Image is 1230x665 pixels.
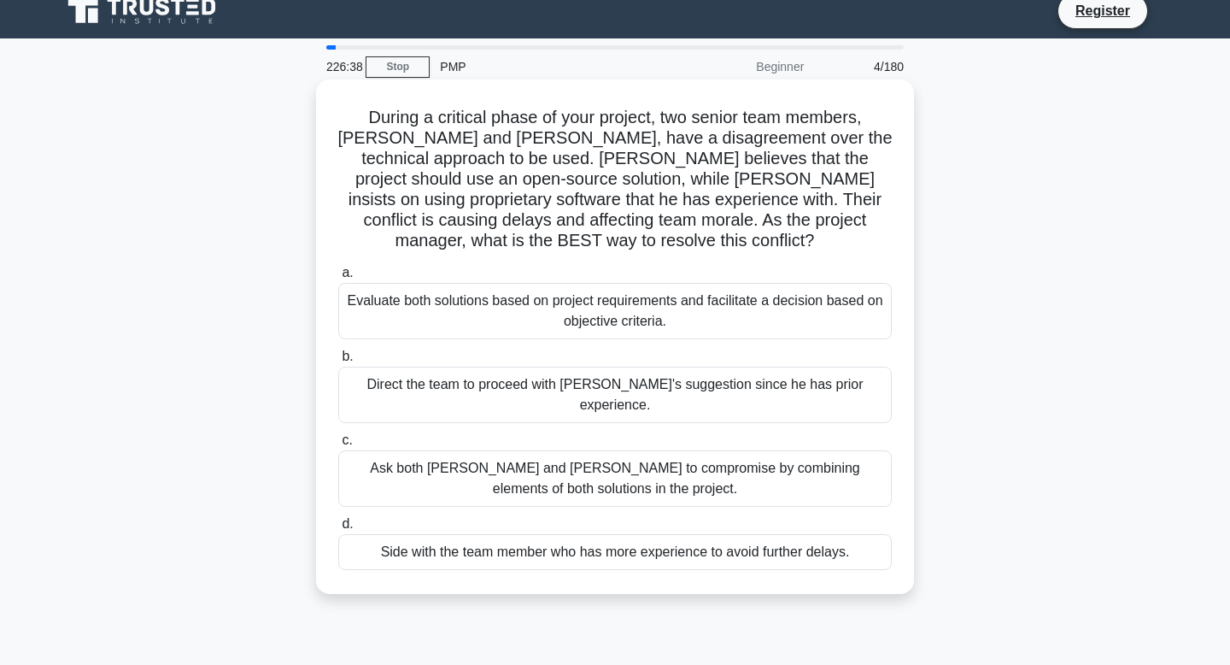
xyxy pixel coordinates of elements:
[338,367,892,423] div: Direct the team to proceed with [PERSON_NAME]'s suggestion since he has prior experience.
[338,534,892,570] div: Side with the team member who has more experience to avoid further delays.
[342,433,352,447] span: c.
[342,516,353,531] span: d.
[430,50,665,84] div: PMP
[342,349,353,363] span: b.
[366,56,430,78] a: Stop
[814,50,914,84] div: 4/180
[337,107,893,252] h5: During a critical phase of your project, two senior team members, [PERSON_NAME] and [PERSON_NAME]...
[316,50,366,84] div: 226:38
[338,283,892,339] div: Evaluate both solutions based on project requirements and facilitate a decision based on objectiv...
[342,265,353,280] span: a.
[665,50,814,84] div: Beginner
[338,450,892,507] div: Ask both [PERSON_NAME] and [PERSON_NAME] to compromise by combining elements of both solutions in...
